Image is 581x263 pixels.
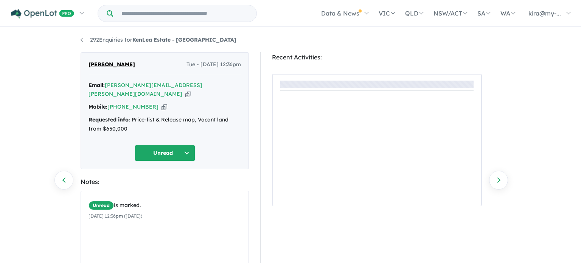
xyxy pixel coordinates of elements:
[89,201,114,210] span: Unread
[89,116,130,123] strong: Requested info:
[115,5,255,22] input: Try estate name, suburb, builder or developer
[185,90,191,98] button: Copy
[89,213,142,219] small: [DATE] 12:36pm ([DATE])
[89,82,105,89] strong: Email:
[162,103,167,111] button: Copy
[135,145,195,161] button: Unread
[89,103,107,110] strong: Mobile:
[186,60,241,69] span: Tue - [DATE] 12:36pm
[81,177,249,187] div: Notes:
[81,36,236,43] a: 292Enquiries forKenLea Estate - [GEOGRAPHIC_DATA]
[89,82,202,98] a: [PERSON_NAME][EMAIL_ADDRESS][PERSON_NAME][DOMAIN_NAME]
[89,115,241,134] div: Price-list & Release map, Vacant land from $650,000
[132,36,236,43] strong: KenLea Estate - [GEOGRAPHIC_DATA]
[528,9,561,17] span: kira@my-...
[107,103,158,110] a: [PHONE_NUMBER]
[89,60,135,69] span: [PERSON_NAME]
[81,36,500,45] nav: breadcrumb
[89,201,247,210] div: is marked.
[11,9,74,19] img: Openlot PRO Logo White
[272,52,482,62] div: Recent Activities:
